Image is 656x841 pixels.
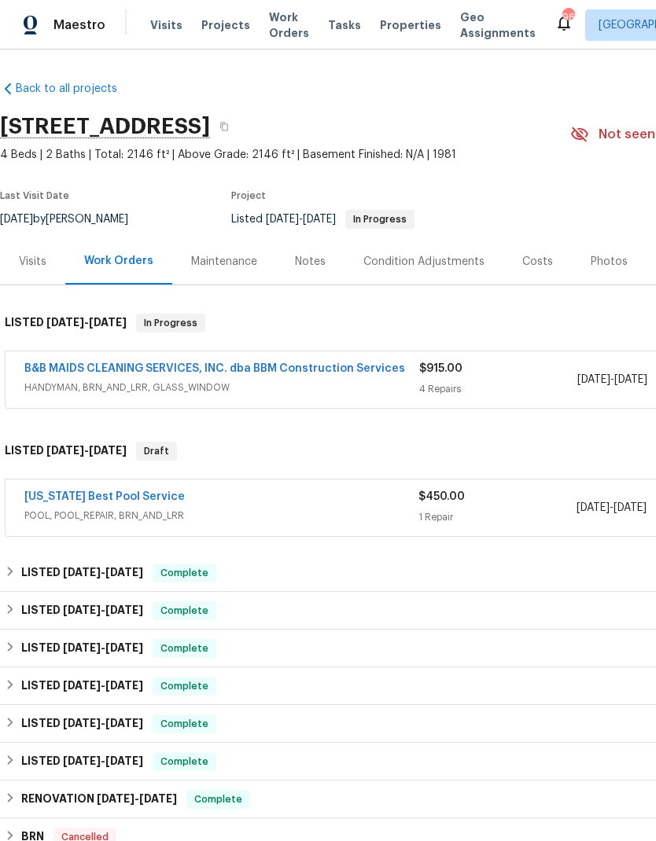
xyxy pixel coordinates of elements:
[84,253,153,269] div: Work Orders
[266,214,299,225] span: [DATE]
[21,564,143,582] h6: LISTED
[139,793,177,804] span: [DATE]
[53,17,105,33] span: Maestro
[154,641,215,656] span: Complete
[21,790,177,809] h6: RENOVATION
[97,793,135,804] span: [DATE]
[154,716,215,732] span: Complete
[21,752,143,771] h6: LISTED
[210,112,238,141] button: Copy Address
[5,442,127,461] h6: LISTED
[266,214,336,225] span: -
[63,755,143,766] span: -
[591,254,628,270] div: Photos
[46,445,84,456] span: [DATE]
[46,317,127,328] span: -
[522,254,553,270] div: Costs
[303,214,336,225] span: [DATE]
[418,509,576,525] div: 1 Repair
[24,380,419,395] span: HANDYMAN, BRN_AND_LRR, GLASS_WINDOW
[63,604,143,615] span: -
[105,642,143,653] span: [DATE]
[63,755,101,766] span: [DATE]
[231,214,415,225] span: Listed
[24,491,185,502] a: [US_STATE] Best Pool Service
[21,601,143,620] h6: LISTED
[21,677,143,696] h6: LISTED
[24,508,418,523] span: POOL, POOL_REPAIR, BRN_AND_LRR
[562,9,573,25] div: 96
[63,718,101,729] span: [DATE]
[419,381,577,397] div: 4 Repairs
[577,372,647,387] span: -
[105,755,143,766] span: [DATE]
[105,604,143,615] span: [DATE]
[89,445,127,456] span: [DATE]
[614,502,647,513] span: [DATE]
[191,254,257,270] div: Maintenance
[614,374,647,385] span: [DATE]
[63,642,143,653] span: -
[138,443,175,459] span: Draft
[46,317,84,328] span: [DATE]
[150,17,182,33] span: Visits
[24,363,405,374] a: B&B MAIDS CLEANING SERVICES, INC. dba BBM Construction Services
[105,718,143,729] span: [DATE]
[460,9,536,41] span: Geo Assignments
[380,17,441,33] span: Properties
[577,374,610,385] span: [DATE]
[21,714,143,733] h6: LISTED
[63,718,143,729] span: -
[63,567,143,578] span: -
[269,9,309,41] span: Work Orders
[577,500,647,516] span: -
[188,791,249,807] span: Complete
[201,17,250,33] span: Projects
[347,215,413,224] span: In Progress
[154,678,215,694] span: Complete
[46,445,127,456] span: -
[89,317,127,328] span: [DATE]
[63,567,101,578] span: [DATE]
[363,254,485,270] div: Condition Adjustments
[419,363,463,374] span: $915.00
[5,314,127,332] h6: LISTED
[97,793,177,804] span: -
[63,604,101,615] span: [DATE]
[105,567,143,578] span: [DATE]
[63,680,143,691] span: -
[63,642,101,653] span: [DATE]
[154,565,215,581] span: Complete
[19,254,46,270] div: Visits
[138,315,204,331] span: In Progress
[328,20,361,31] span: Tasks
[105,680,143,691] span: [DATE]
[21,639,143,658] h6: LISTED
[63,680,101,691] span: [DATE]
[577,502,610,513] span: [DATE]
[295,254,326,270] div: Notes
[231,191,266,200] span: Project
[154,603,215,619] span: Complete
[418,491,465,502] span: $450.00
[154,754,215,769] span: Complete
